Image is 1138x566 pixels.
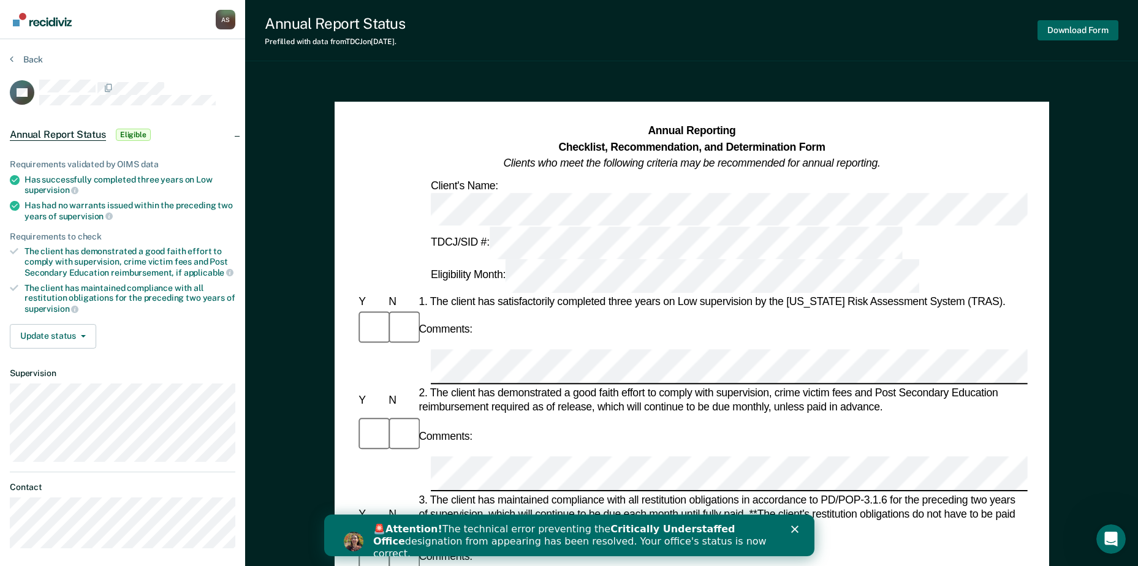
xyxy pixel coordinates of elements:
span: supervision [25,185,78,195]
span: applicable [184,268,233,277]
img: Recidiviz [13,13,72,26]
div: N [386,393,416,408]
button: Download Form [1037,20,1118,40]
div: Y [356,507,386,522]
div: Y [356,294,386,309]
div: Has successfully completed three years on Low [25,175,235,195]
span: Annual Report Status [10,129,106,141]
div: Y [356,393,386,408]
div: Has had no warrants issued within the preceding two years of [25,200,235,221]
strong: Checklist, Recommendation, and Determination Form [558,141,825,153]
button: Back [10,54,43,65]
button: Update status [10,324,96,349]
div: Comments: [416,428,474,443]
div: Eligibility Month: [428,260,921,293]
dt: Supervision [10,368,235,379]
iframe: Intercom live chat banner [324,515,814,556]
b: Critically Understaffed Office [49,9,411,32]
span: supervision [25,304,78,314]
div: Requirements validated by OIMS data [10,159,235,170]
span: Eligible [116,129,151,141]
div: TDCJ/SID #: [428,227,905,260]
div: Prefilled with data from TDCJ on [DATE] . [265,37,405,46]
dt: Contact [10,482,235,492]
div: 🚨 The technical error preventing the designation from appearing has been resolved. Your office's ... [49,9,451,45]
div: A S [216,10,235,29]
div: N [386,294,416,309]
div: N [386,507,416,522]
div: 1. The client has satisfactorily completed three years on Low supervision by the [US_STATE] Risk ... [416,294,1027,309]
button: Profile dropdown button [216,10,235,29]
div: Requirements to check [10,232,235,242]
div: 3. The client has maintained compliance with all restitution obligations in accordance to PD/POP-... [416,493,1027,537]
strong: Annual Reporting [648,124,735,137]
em: Clients who meet the following criteria may be recommended for annual reporting. [503,157,880,169]
span: supervision [59,211,113,221]
b: Attention! [61,9,118,20]
div: The client has demonstrated a good faith effort to comply with supervision, crime victim fees and... [25,246,235,277]
div: Comments: [416,322,474,336]
div: Close [467,11,479,18]
div: Comments: [416,549,474,564]
div: The client has maintained compliance with all restitution obligations for the preceding two years of [25,283,235,314]
div: Annual Report Status [265,15,405,32]
div: 2. The client has demonstrated a good faith effort to comply with supervision, crime victim fees ... [416,386,1027,415]
iframe: Intercom live chat [1096,524,1126,554]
